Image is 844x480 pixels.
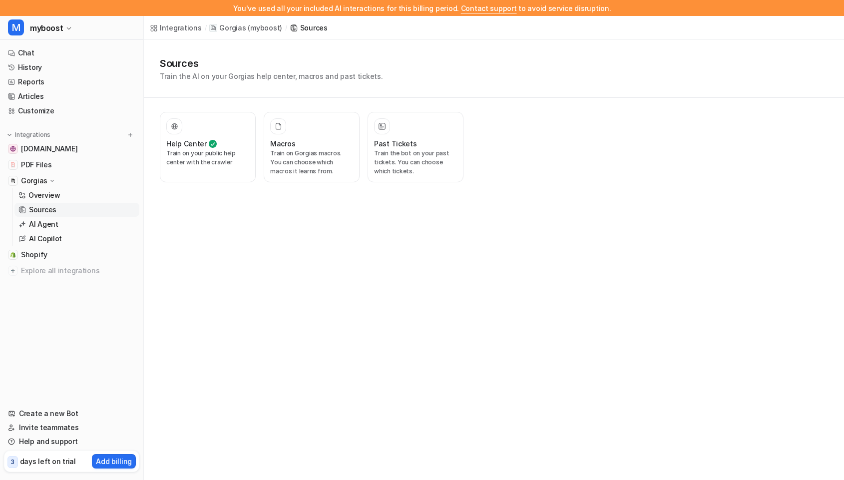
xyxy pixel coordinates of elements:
[21,176,47,186] p: Gorgias
[21,263,135,279] span: Explore all integrations
[6,131,13,138] img: expand menu
[127,131,134,138] img: menu_add.svg
[92,454,136,469] button: Add billing
[29,205,56,215] p: Sources
[248,23,282,33] p: ( myboost )
[96,456,132,467] p: Add billing
[21,160,51,170] span: PDF Files
[21,250,47,260] span: Shopify
[4,142,139,156] a: myboost.fr[DOMAIN_NAME]
[11,458,14,467] p: 3
[368,112,463,182] button: Past TicketsTrain the bot on your past tickets. You can choose which tickets.
[10,146,16,152] img: myboost.fr
[166,138,207,149] h3: Help Center
[4,435,139,449] a: Help and support
[461,4,517,12] span: Contact support
[29,219,58,229] p: AI Agent
[285,23,287,32] span: /
[8,19,24,35] span: M
[4,407,139,421] a: Create a new Bot
[14,203,139,217] a: Sources
[4,75,139,89] a: Reports
[4,60,139,74] a: History
[28,190,60,200] p: Overview
[4,104,139,118] a: Customize
[14,188,139,202] a: Overview
[160,71,383,81] p: Train the AI on your Gorgias help center, macros and past tickets.
[4,264,139,278] a: Explore all integrations
[4,158,139,172] a: PDF FilesPDF Files
[4,421,139,435] a: Invite teammates
[8,266,18,276] img: explore all integrations
[10,162,16,168] img: PDF Files
[4,46,139,60] a: Chat
[20,456,76,467] p: days left on trial
[264,112,360,182] button: MacrosTrain on Gorgias macros. You can choose which macros it learns from.
[290,22,328,33] a: Sources
[374,138,417,149] h3: Past Tickets
[150,22,202,33] a: Integrations
[10,178,16,184] img: Gorgias
[4,248,139,262] a: ShopifyShopify
[14,232,139,246] a: AI Copilot
[209,23,282,33] a: Gorgias(myboost)
[10,252,16,258] img: Shopify
[374,149,457,176] p: Train the bot on your past tickets. You can choose which tickets.
[270,138,295,149] h3: Macros
[160,112,256,182] button: Help CenterTrain on your public help center with the crawler
[4,130,53,140] button: Integrations
[15,131,50,139] p: Integrations
[205,23,207,32] span: /
[300,22,328,33] div: Sources
[270,149,353,176] p: Train on Gorgias macros. You can choose which macros it learns from.
[166,149,249,167] p: Train on your public help center with the crawler
[30,21,63,35] span: myboost
[219,23,246,33] p: Gorgias
[21,144,77,154] span: [DOMAIN_NAME]
[160,22,202,33] div: Integrations
[14,217,139,231] a: AI Agent
[29,234,62,244] p: AI Copilot
[4,89,139,103] a: Articles
[160,56,383,71] h1: Sources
